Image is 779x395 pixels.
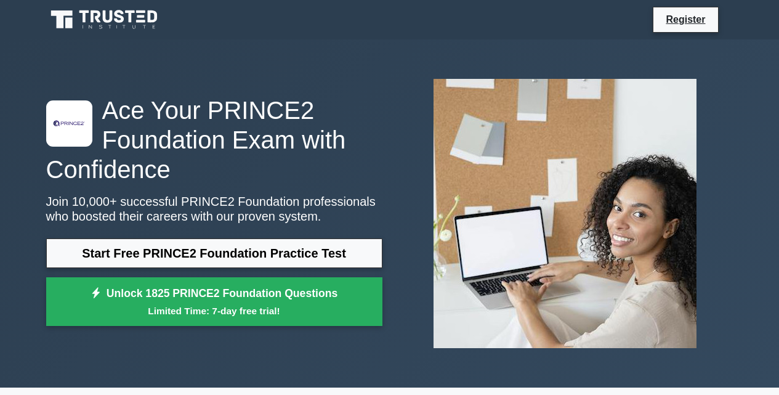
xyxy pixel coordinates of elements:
small: Limited Time: 7-day free trial! [62,304,367,318]
a: Start Free PRINCE2 Foundation Practice Test [46,238,382,268]
p: Join 10,000+ successful PRINCE2 Foundation professionals who boosted their careers with our prove... [46,194,382,224]
a: Register [658,12,712,27]
a: Unlock 1825 PRINCE2 Foundation QuestionsLimited Time: 7-day free trial! [46,277,382,327]
h1: Ace Your PRINCE2 Foundation Exam with Confidence [46,96,382,184]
